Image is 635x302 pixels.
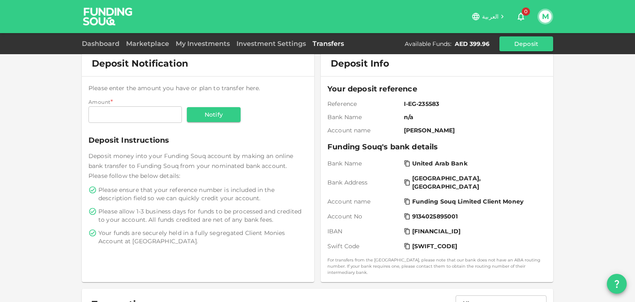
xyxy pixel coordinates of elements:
[455,40,489,48] div: AED 399.96
[98,229,306,245] span: Your funds are securely held in a fully segregated Client Monies Account at [GEOGRAPHIC_DATA].
[331,58,389,70] span: Deposit Info
[327,83,547,95] span: Your deposit reference
[92,58,188,69] span: Deposit Notification
[404,100,543,108] span: I-EG-235583
[412,242,458,250] span: [SWIFT_CODE]
[309,40,347,48] a: Transfers
[412,174,542,191] span: [GEOGRAPHIC_DATA], [GEOGRAPHIC_DATA]
[327,159,401,168] span: Bank Name
[327,227,401,235] span: IBAN
[327,126,401,134] span: Account name
[327,212,401,221] span: Account No
[482,13,499,20] span: العربية
[513,8,529,25] button: 0
[412,227,461,235] span: [FINANCIAL_ID]
[123,40,172,48] a: Marketplace
[405,40,451,48] div: Available Funds :
[98,186,306,202] span: Please ensure that your reference number is included in the description field so we can quickly c...
[412,159,468,168] span: United Arab Bank
[233,40,309,48] a: Investment Settings
[82,40,123,48] a: Dashboard
[404,113,543,121] span: n/a
[327,257,547,276] small: For transfers from the [GEOGRAPHIC_DATA], please note that our bank does not have an ABA routing ...
[88,84,260,92] span: Please enter the amount you have or plan to transfer here.
[327,197,401,206] span: Account name
[187,107,241,122] button: Notify
[412,212,458,221] span: 9134025895001
[404,126,543,134] span: [PERSON_NAME]
[88,106,182,123] input: amount
[327,178,401,187] span: Bank Address
[412,197,523,206] span: Funding Souq Limited Client Money
[88,152,293,180] span: Deposit money into your Funding Souq account by making an online bank transfer to Funding Souq fr...
[327,113,401,121] span: Bank Name
[88,99,110,105] span: Amount
[539,10,551,23] button: M
[88,134,308,146] span: Deposit Instructions
[172,40,233,48] a: My Investments
[499,36,553,51] button: Deposit
[607,274,627,294] button: question
[327,100,401,108] span: Reference
[327,242,401,250] span: Swift Code
[98,207,306,224] span: Please allow 1-3 business days for funds to be processed and credited to your account. All funds ...
[522,7,530,16] span: 0
[327,141,547,153] span: Funding Souq's bank details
